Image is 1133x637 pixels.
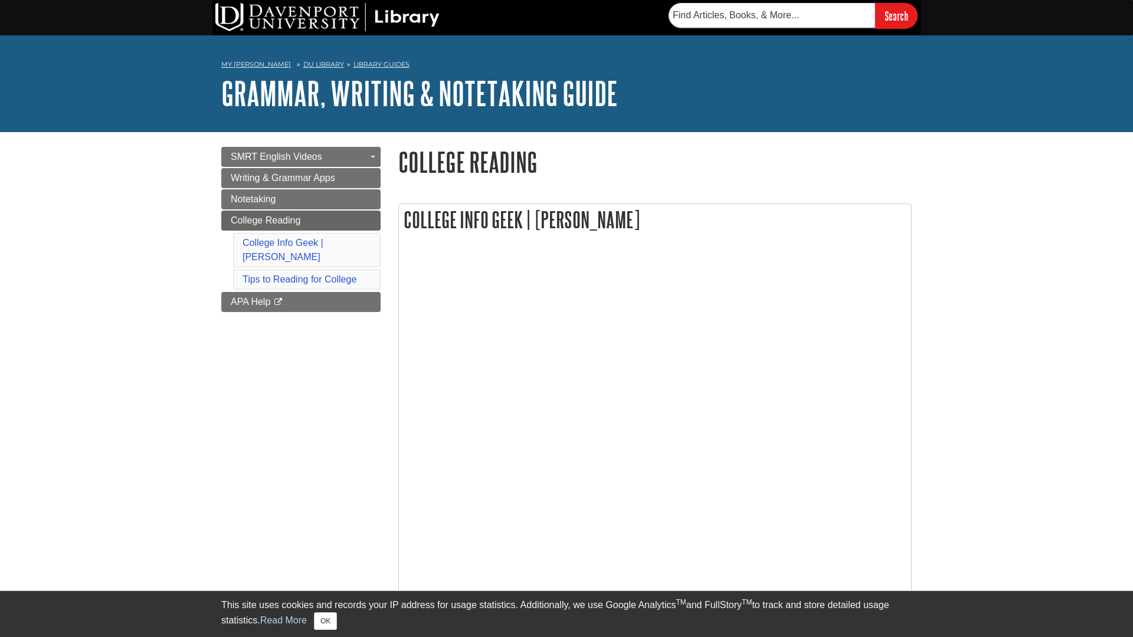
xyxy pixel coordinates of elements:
a: Read More [260,615,307,625]
div: This site uses cookies and records your IP address for usage statistics. Additionally, we use Goo... [221,598,912,630]
a: College Info Geek | [PERSON_NAME] [243,238,323,262]
a: Grammar, Writing & Notetaking Guide [221,75,618,111]
a: APA Help [221,292,381,312]
sup: TM [742,598,752,606]
sup: TM [676,598,686,606]
i: This link opens in a new window [273,298,283,306]
form: Searches DU Library's articles, books, and more [669,3,918,28]
a: Writing & Grammar Apps [221,168,381,188]
a: My [PERSON_NAME] [221,60,291,70]
h1: College Reading [398,147,912,177]
a: College Reading [221,211,381,231]
span: APA Help [231,297,270,307]
h2: College Info Geek | [PERSON_NAME] [399,204,911,235]
nav: breadcrumb [221,57,912,75]
div: Guide Page Menu [221,147,381,312]
input: Search [875,3,918,28]
a: Notetaking [221,189,381,209]
button: Close [314,612,337,630]
span: Writing & Grammar Apps [231,173,335,183]
a: Library Guides [353,60,410,68]
span: Notetaking [231,194,276,204]
a: DU Library [303,60,344,68]
span: College Reading [231,215,300,225]
a: SMRT English Videos [221,147,381,167]
input: Find Articles, Books, & More... [669,3,875,28]
span: SMRT English Videos [231,152,322,162]
img: DU Library [215,3,440,31]
a: Tips to Reading for College [243,274,356,284]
